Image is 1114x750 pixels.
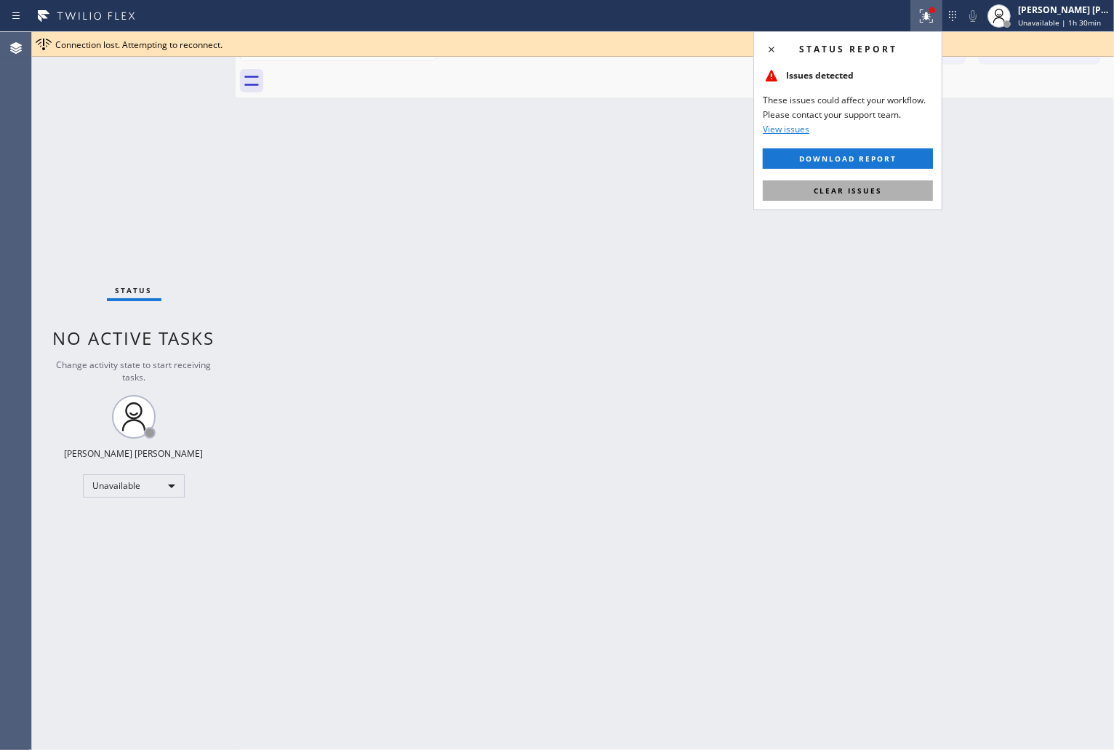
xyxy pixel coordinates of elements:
[53,326,215,350] span: No active tasks
[55,39,223,51] span: Connection lost. Attempting to reconnect.
[57,359,212,383] span: Change activity state to start receiving tasks.
[1018,17,1101,28] span: Unavailable | 1h 30min
[116,285,153,295] span: Status
[65,447,204,460] div: [PERSON_NAME] [PERSON_NAME]
[1018,4,1110,16] div: [PERSON_NAME] [PERSON_NAME]
[963,6,983,26] button: Mute
[83,474,185,498] div: Unavailable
